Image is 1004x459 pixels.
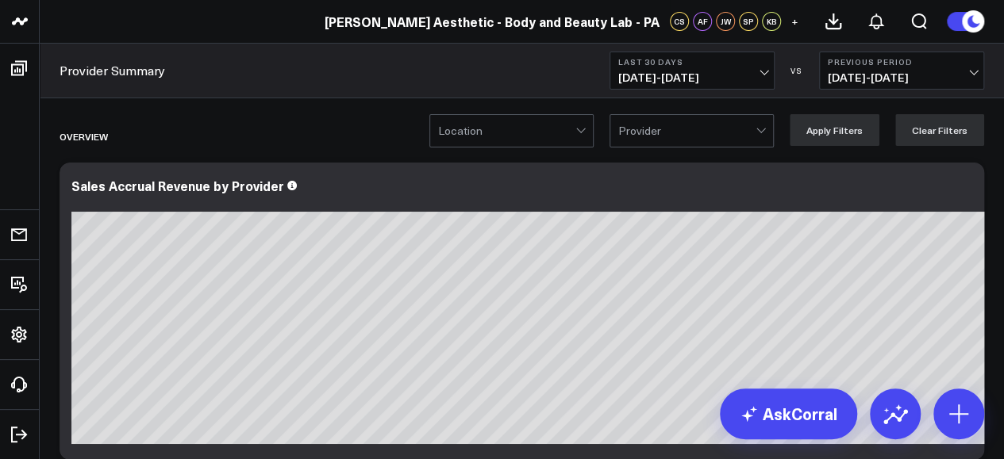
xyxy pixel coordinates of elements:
span: + [791,16,798,27]
a: Provider Summary [60,62,165,79]
div: KB [762,12,781,31]
span: [DATE] - [DATE] [618,71,766,84]
button: Previous Period[DATE]-[DATE] [819,52,984,90]
a: [PERSON_NAME] Aesthetic - Body and Beauty Lab - PA [325,13,660,30]
div: CS [670,12,689,31]
button: Clear Filters [895,114,984,146]
button: Apply Filters [790,114,879,146]
button: Last 30 Days[DATE]-[DATE] [610,52,775,90]
span: [DATE] - [DATE] [828,71,975,84]
div: VS [783,66,811,75]
div: JW [716,12,735,31]
div: Overview [60,118,108,155]
a: AskCorral [720,388,857,439]
div: AF [693,12,712,31]
b: Last 30 Days [618,57,766,67]
div: SP [739,12,758,31]
button: + [785,12,804,31]
div: Sales Accrual Revenue by Provider [71,177,284,194]
b: Previous Period [828,57,975,67]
